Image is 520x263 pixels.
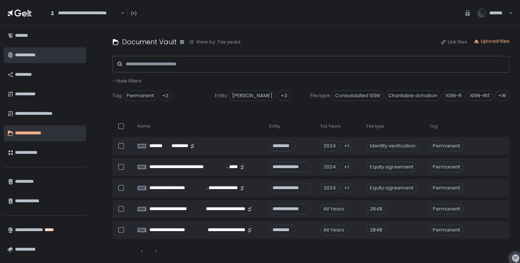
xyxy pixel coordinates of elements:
[429,183,463,193] span: Permanent
[119,250,157,257] span: Tax Year [DATE]
[429,204,463,214] span: Permanent
[122,37,177,47] h1: Document Vault
[442,90,465,101] span: 1099-R
[367,204,386,214] div: 2848
[320,162,339,172] div: 2024
[341,162,352,172] div: +1
[385,90,441,101] span: Charitable donation
[189,39,241,45] button: View by: Tax years
[159,90,172,101] div: +2
[310,92,330,99] span: File type
[112,92,122,99] span: Tag
[277,90,291,101] div: +3
[332,90,383,101] span: Consolidated 1099
[45,5,124,21] div: Search for option
[473,38,510,45] button: Upload files
[367,183,417,193] div: Equity agreement
[320,204,347,214] div: All Years
[495,90,510,101] div: +16
[112,78,142,84] button: - Hide filters
[320,123,341,129] span: Tax Years
[215,92,227,99] span: Entity
[137,123,150,129] span: Name
[367,123,384,129] span: File type
[123,90,157,101] span: Permanent
[269,123,280,129] span: Entity
[229,90,276,101] span: [PERSON_NAME]
[320,141,339,151] div: 2024
[112,77,142,84] span: - Hide filters
[341,141,352,151] div: +1
[429,225,463,235] span: Permanent
[466,90,493,101] span: 1099-INT
[367,225,386,235] div: 2848
[429,141,463,151] span: Permanent
[341,183,352,193] div: +1
[159,250,176,257] span: 0 docs
[367,141,419,151] div: Identity verification
[440,39,467,45] button: Link files
[429,162,463,172] span: Permanent
[367,162,417,172] div: Equity agreement
[320,183,339,193] div: 2024
[320,225,347,235] div: All Years
[429,123,438,129] span: Tag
